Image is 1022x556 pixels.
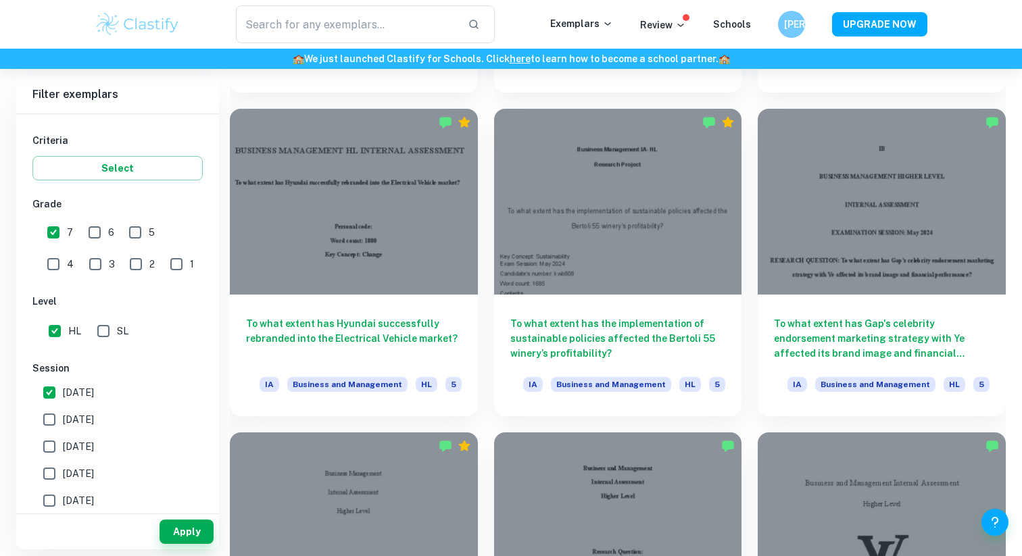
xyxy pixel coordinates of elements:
span: 5 [445,377,462,392]
span: HL [679,377,701,392]
h6: To what extent has Hyundai successfully rebranded into the Electrical Vehicle market? [246,316,462,361]
span: Business and Management [287,377,408,392]
span: 🏫 [293,53,304,64]
span: 1 [190,257,194,272]
img: Marked [721,439,735,453]
h6: To what extent has the implementation of sustainable policies affected the Bertoli 55 winery’s pr... [510,316,726,361]
span: 5 [149,225,155,240]
a: To what extent has Hyundai successfully rebranded into the Electrical Vehicle market?IABusiness a... [230,109,478,416]
div: Premium [458,116,471,129]
span: IA [787,377,807,392]
h6: Filter exemplars [16,76,219,113]
button: UPGRADE NOW [832,12,927,36]
img: Marked [702,116,716,129]
span: 3 [109,257,115,272]
span: 🏫 [719,53,730,64]
img: Marked [439,116,452,129]
span: 5 [973,377,990,392]
img: Marked [439,439,452,453]
p: Exemplars [550,16,613,31]
h6: Session [32,361,203,376]
span: IA [523,377,543,392]
span: [DATE] [63,466,94,481]
span: [DATE] [63,385,94,400]
h6: Level [32,294,203,309]
img: Clastify logo [95,11,180,38]
img: Marked [985,116,999,129]
button: Help and Feedback [981,509,1008,536]
span: [DATE] [63,412,94,427]
span: 7 [67,225,73,240]
h6: [PERSON_NAME] [784,17,800,32]
span: 6 [108,225,114,240]
span: HL [944,377,965,392]
span: 4 [67,257,74,272]
h6: To what extent has Gap's celebrity endorsement marketing strategy with Ye affected its brand imag... [774,316,990,361]
a: To what extent has Gap's celebrity endorsement marketing strategy with Ye affected its brand imag... [758,109,1006,416]
button: Select [32,156,203,180]
span: HL [416,377,437,392]
span: [DATE] [63,493,94,508]
div: Premium [721,116,735,129]
h6: We just launched Clastify for Schools. Click to learn how to become a school partner. [3,51,1019,66]
span: SL [117,324,128,338]
a: To what extent has the implementation of sustainable policies affected the Bertoli 55 winery’s pr... [494,109,742,416]
input: Search for any exemplars... [236,5,457,43]
button: Apply [160,520,214,544]
div: Premium [458,439,471,453]
span: 2 [149,257,155,272]
a: here [510,53,531,64]
h6: Criteria [32,133,203,148]
span: Business and Management [551,377,671,392]
button: [PERSON_NAME] [778,11,805,38]
span: HL [68,324,81,338]
p: Review [640,18,686,32]
img: Marked [985,439,999,453]
span: [DATE] [63,439,94,454]
a: Schools [713,19,751,30]
span: 5 [709,377,725,392]
h6: Grade [32,197,203,211]
span: IA [260,377,279,392]
span: Business and Management [815,377,935,392]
